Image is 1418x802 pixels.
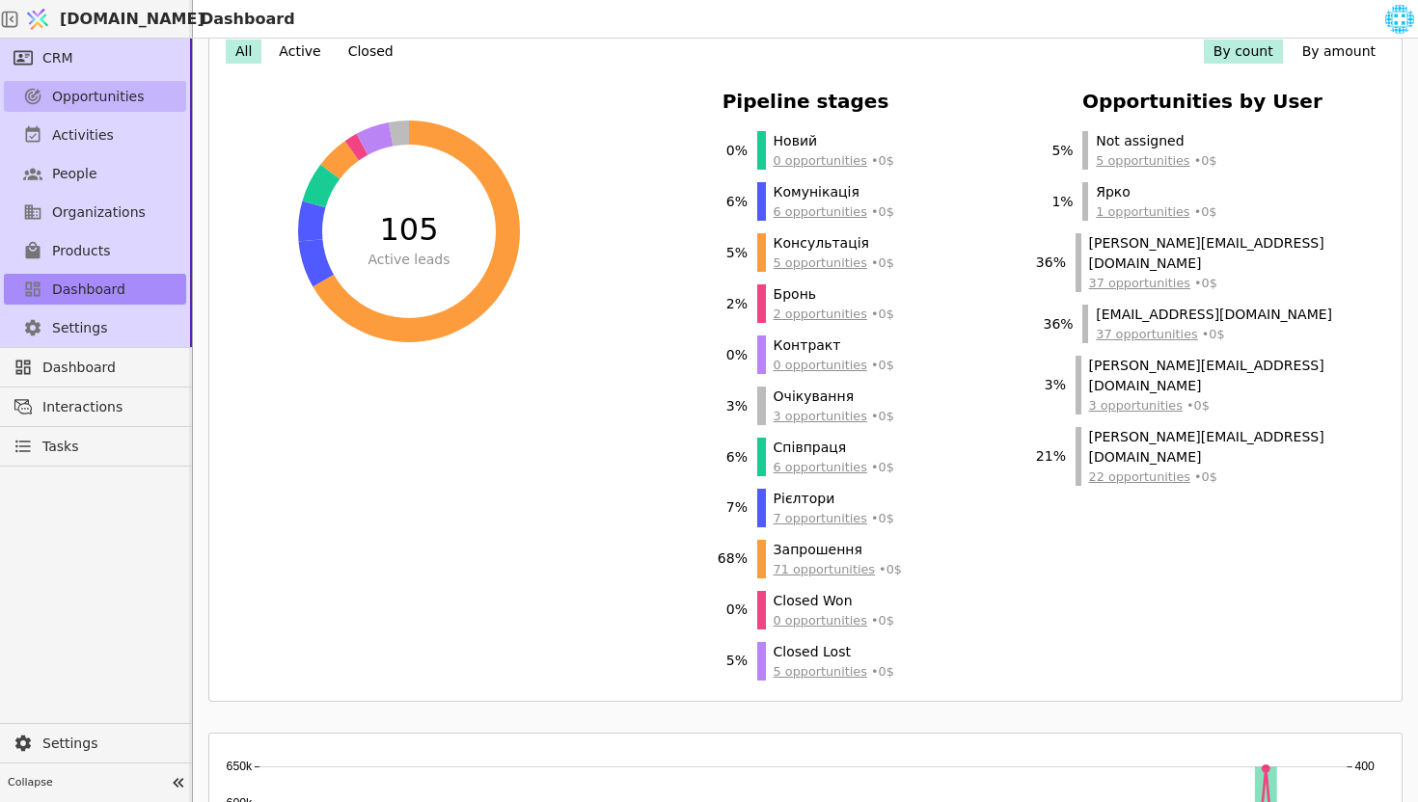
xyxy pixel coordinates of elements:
span: 5 opportunities [1096,153,1189,168]
span: • 0 $ [774,254,894,272]
span: 0 % [709,141,748,161]
a: CRM [4,42,186,73]
text: Active leads [368,252,450,267]
img: Logo [23,1,52,38]
a: Dashboard [4,274,186,305]
span: 0 % [709,345,748,365]
span: • 0 $ [1096,325,1332,343]
a: Settings [4,312,186,343]
span: Dashboard [42,358,177,378]
span: Комунікація [774,182,894,202]
span: 0 opportunities [774,153,867,168]
span: [EMAIL_ADDRESS][DOMAIN_NAME] [1096,305,1332,325]
span: 5 % [1035,141,1074,161]
span: • 0 $ [774,458,894,476]
span: Консультація [774,233,894,254]
span: 7 % [709,497,748,518]
span: Tasks [42,437,79,457]
span: 3 % [1035,375,1066,395]
span: • 0 $ [1089,396,1370,414]
span: 5 % [709,651,748,671]
text: 105 [379,211,438,248]
span: 36 % [1035,314,1074,334]
span: 0 opportunities [774,613,867,628]
span: 2 opportunities [774,307,867,321]
a: Opportunities [4,81,186,112]
button: By count [1204,40,1283,64]
h2: Dashboard [193,8,295,31]
span: 7 opportunities [774,511,867,525]
span: 5 % [709,243,748,263]
span: Closed Lost [774,642,894,662]
span: [PERSON_NAME][EMAIL_ADDRESS][DOMAIN_NAME] [1089,356,1370,396]
span: 3 opportunities [1089,398,1183,413]
span: [PERSON_NAME][EMAIL_ADDRESS][DOMAIN_NAME] [1089,233,1370,274]
button: All [226,40,261,64]
a: [DOMAIN_NAME] [19,1,193,38]
a: Products [4,235,186,266]
span: Ярко [1096,182,1216,202]
span: 37 opportunities [1089,276,1190,290]
span: • 0 $ [774,560,902,578]
a: Tasks [4,431,186,462]
span: Not assigned [1096,131,1216,151]
span: 3 opportunities [774,409,867,423]
a: Activities [4,120,186,150]
span: Очікування [774,387,894,407]
span: 21 % [1035,446,1066,467]
span: Settings [42,734,177,754]
a: Organizations [4,197,186,227]
span: Interactions [42,397,177,417]
a: Dashboard [4,352,186,383]
span: 6 opportunities [774,460,867,474]
span: Organizations [52,202,146,223]
span: Бронь [774,284,894,305]
span: 5 opportunities [774,255,867,270]
span: 37 opportunities [1096,327,1197,341]
span: • 0 $ [1096,151,1216,170]
button: Closed [339,40,403,64]
span: Dashboard [52,280,125,300]
span: Співпраця [774,438,894,458]
span: Collapse [8,775,165,791]
button: Active [269,40,330,64]
span: • 0 $ [774,509,894,527]
h3: Pipeline stages [723,87,889,116]
span: • 0 $ [1089,468,1370,486]
button: By amount [1293,40,1385,64]
span: 6 opportunities [774,204,867,219]
span: Контракт [774,335,894,356]
span: • 0 $ [774,356,894,374]
span: Products [52,241,110,261]
span: 71 opportunities [774,562,875,576]
span: 36 % [1035,253,1066,273]
span: 5 opportunities [774,664,867,679]
text: 400 [1354,761,1375,774]
span: Opportunities [52,87,145,107]
span: Новий [774,131,894,151]
span: • 0 $ [774,202,894,221]
span: 22 opportunities [1089,469,1190,484]
span: 2 % [709,294,748,314]
text: 650k [227,761,253,774]
a: People [4,158,186,189]
span: People [52,164,97,184]
span: Activities [52,125,114,146]
span: [PERSON_NAME][EMAIL_ADDRESS][DOMAIN_NAME] [1089,427,1370,468]
span: 68 % [709,548,748,569]
img: c6de0f477f5844c4181fe7718fa4d366 [1385,5,1414,34]
span: Запрошення [774,540,902,560]
span: CRM [42,48,73,68]
span: • 0 $ [1089,274,1370,292]
span: 3 % [709,396,748,416]
a: Interactions [4,391,186,422]
span: • 0 $ [774,151,894,170]
span: • 0 $ [774,662,894,681]
span: • 0 $ [774,611,894,629]
span: • 0 $ [774,407,894,425]
span: Settings [52,318,107,338]
span: • 0 $ [1096,202,1216,221]
a: Settings [4,728,186,759]
span: 6 % [709,192,748,212]
span: • 0 $ [774,305,894,323]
